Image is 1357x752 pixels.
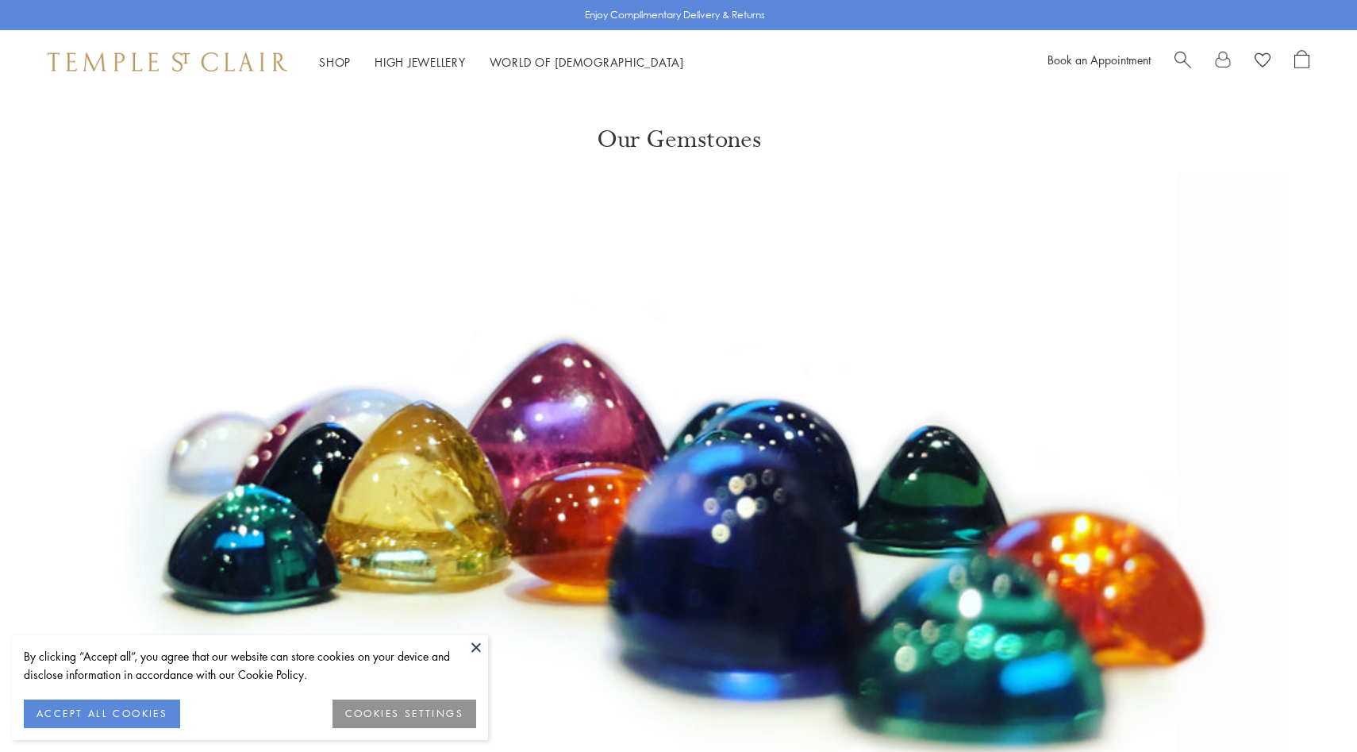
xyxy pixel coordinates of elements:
button: ACCEPT ALL COOKIES [24,700,180,728]
a: High JewelleryHigh Jewellery [375,54,466,70]
a: Open Shopping Bag [1294,50,1309,74]
a: View Wishlist [1255,50,1271,74]
div: By clicking “Accept all”, you agree that our website can store cookies on your device and disclos... [24,647,476,684]
p: Enjoy Complimentary Delivery & Returns [585,7,765,23]
a: Search [1174,50,1191,74]
a: World of [DEMOGRAPHIC_DATA]World of [DEMOGRAPHIC_DATA] [490,54,684,70]
h1: Our Gemstones [597,94,761,154]
a: Book an Appointment [1048,52,1151,67]
nav: Main navigation [319,52,684,72]
iframe: Gorgias live chat messenger [1278,677,1341,736]
button: COOKIES SETTINGS [333,700,476,728]
img: Temple St. Clair [48,52,287,71]
a: ShopShop [319,54,351,70]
